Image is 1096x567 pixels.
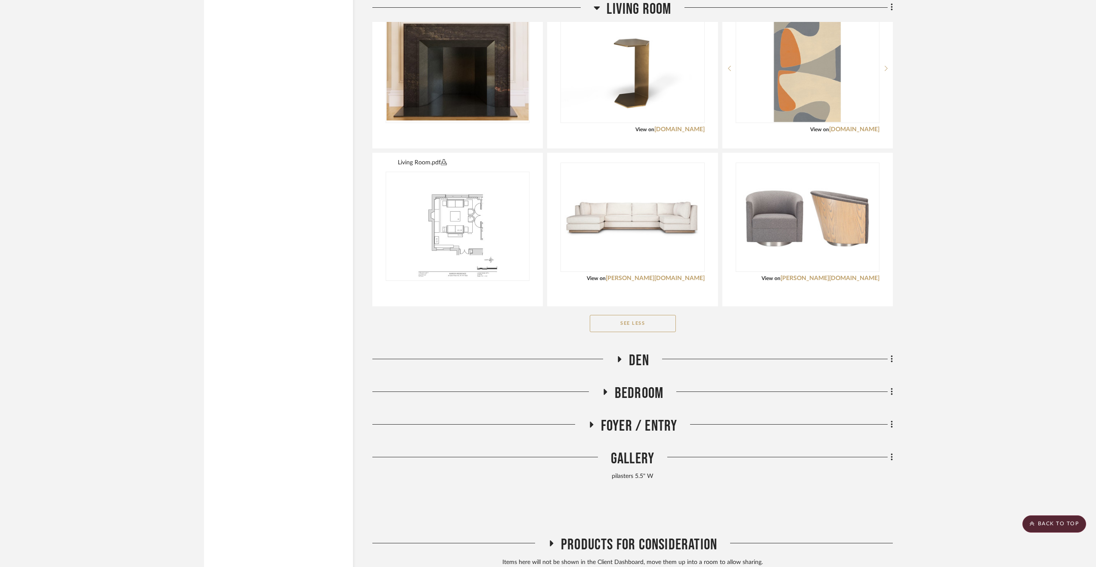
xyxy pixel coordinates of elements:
img: Sofa No. 2735 [561,193,703,241]
img: Armchair No. 788 [737,172,879,262]
span: View on [810,127,829,132]
a: [PERSON_NAME][DOMAIN_NAME] [606,275,705,281]
a: [DOMAIN_NAME] [654,126,705,133]
div: pilasters 5.5" W [372,472,893,481]
img: Living Room Plan [416,173,499,280]
span: View on [587,276,606,281]
img: Form 2 [774,15,841,122]
span: Foyer / Entry [601,417,678,435]
img: CY TEMPO METAL DRINKS TABLE [561,21,703,116]
span: Products For Consideration [561,536,717,554]
img: Quartzite Fusion Dark 1 [387,16,529,120]
span: Den [629,351,649,370]
a: [PERSON_NAME][DOMAIN_NAME] [780,275,879,281]
span: Bedroom [615,384,663,403]
span: View on [635,127,654,132]
span: View on [762,276,780,281]
scroll-to-top-button: BACK TO TOP [1022,515,1086,533]
button: Living Room.pdf [398,158,527,167]
button: See Less [590,315,676,332]
a: [DOMAIN_NAME] [829,126,879,133]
